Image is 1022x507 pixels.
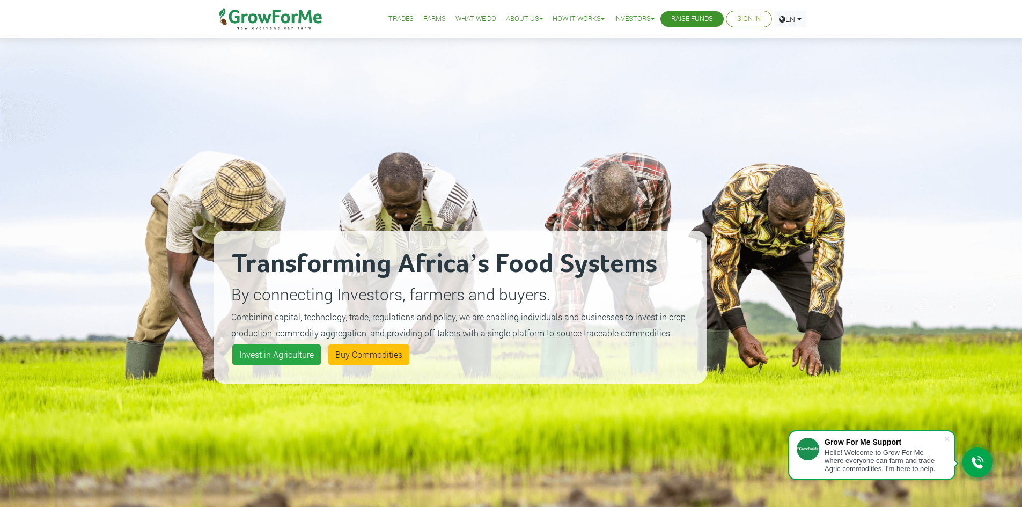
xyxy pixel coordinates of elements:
[231,282,689,306] p: By connecting Investors, farmers and buyers.
[737,13,761,25] a: Sign In
[553,13,605,25] a: How it Works
[506,13,543,25] a: About Us
[614,13,655,25] a: Investors
[388,13,414,25] a: Trades
[825,438,944,446] div: Grow For Me Support
[671,13,713,25] a: Raise Funds
[231,311,686,339] small: Combining capital, technology, trade, regulations and policy, we are enabling individuals and bus...
[328,344,409,365] a: Buy Commodities
[825,449,944,473] div: Hello! Welcome to Grow For Me where everyone can farm and trade Agric commodities. I'm here to help.
[232,344,321,365] a: Invest in Agriculture
[455,13,496,25] a: What We Do
[231,248,689,281] h2: Transforming Africa’s Food Systems
[423,13,446,25] a: Farms
[774,11,806,27] a: EN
